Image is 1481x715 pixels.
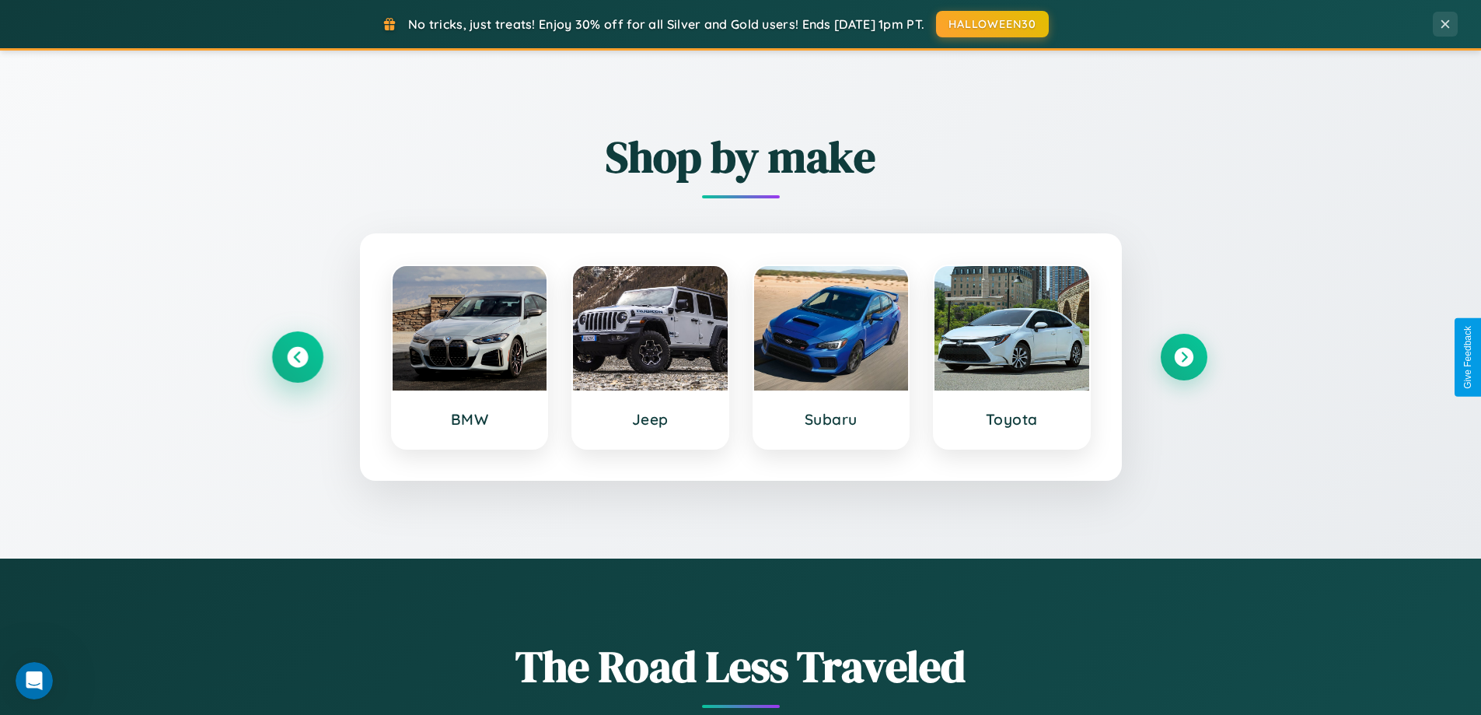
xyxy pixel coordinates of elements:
[1462,326,1473,389] div: Give Feedback
[408,16,924,32] span: No tricks, just treats! Enjoy 30% off for all Silver and Gold users! Ends [DATE] 1pm PT.
[589,410,712,429] h3: Jeep
[274,127,1207,187] h2: Shop by make
[936,11,1049,37] button: HALLOWEEN30
[950,410,1074,429] h3: Toyota
[274,636,1207,696] h1: The Road Less Traveled
[770,410,893,429] h3: Subaru
[16,662,53,699] iframe: Intercom live chat
[408,410,532,429] h3: BMW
